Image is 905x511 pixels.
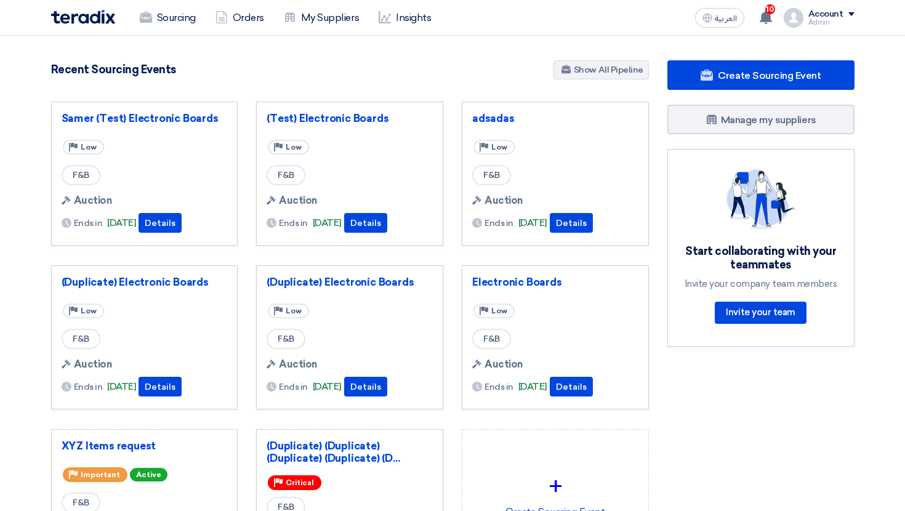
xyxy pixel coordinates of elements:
[784,8,803,28] img: profile_test.png
[485,193,523,208] span: Auction
[62,440,228,452] a: XYZ Items request
[683,244,839,272] div: Start collaborating with your teammates
[485,357,523,372] span: Auction
[344,377,387,396] button: Details
[206,4,274,31] a: Orders
[491,307,507,315] span: Low
[62,329,100,349] span: F&B
[74,357,112,372] span: Auction
[274,4,369,31] a: My Suppliers
[726,169,795,230] img: invite_your_team.svg
[107,216,136,230] span: [DATE]
[286,478,314,487] span: Critical
[313,216,342,230] span: [DATE]
[81,470,120,479] span: Important
[279,217,308,230] span: Ends in
[472,468,638,505] div: +
[485,217,513,230] span: Ends in
[81,143,97,151] span: Low
[808,9,843,20] div: Account
[279,193,317,208] span: Auction
[51,10,115,24] img: Teradix logo
[286,143,302,151] span: Low
[472,165,511,185] span: F&B
[279,380,308,393] span: Ends in
[139,377,182,396] button: Details
[667,105,855,134] a: Manage my suppliers
[485,380,513,393] span: Ends in
[62,112,228,124] a: Samer (Test) Electronic Boards
[472,112,638,124] a: adsadas
[808,19,855,26] div: Admin
[715,14,737,23] span: العربية
[765,4,775,14] span: 10
[279,357,317,372] span: Auction
[267,112,433,124] a: (Test) Electronic Boards
[62,165,100,185] span: F&B
[518,380,547,394] span: [DATE]
[344,213,387,233] button: Details
[286,307,302,315] span: Low
[550,377,593,396] button: Details
[74,380,103,393] span: Ends in
[715,302,806,324] a: Invite your team
[74,193,112,208] span: Auction
[550,213,593,233] button: Details
[267,329,305,349] span: F&B
[130,4,206,31] a: Sourcing
[107,380,136,394] span: [DATE]
[472,329,511,349] span: F&B
[51,63,176,76] h4: Recent Sourcing Events
[74,217,103,230] span: Ends in
[718,70,821,81] span: Create Sourcing Event
[695,8,744,28] button: العربية
[139,213,182,233] button: Details
[472,276,638,288] a: Electronic Boards
[518,216,547,230] span: [DATE]
[313,380,342,394] span: [DATE]
[267,165,305,185] span: F&B
[267,440,433,464] a: (Duplicate) (Duplicate) (Duplicate) (Duplicate) (D...
[491,143,507,151] span: Low
[62,276,228,288] a: (Duplicate) Electronic Boards
[683,278,839,289] div: Invite your company team members
[81,307,97,315] span: Low
[553,60,649,79] a: Show All Pipeline
[369,4,441,31] a: Insights
[130,468,167,481] span: Active
[267,276,433,288] a: (Duplicate) Electronic Boards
